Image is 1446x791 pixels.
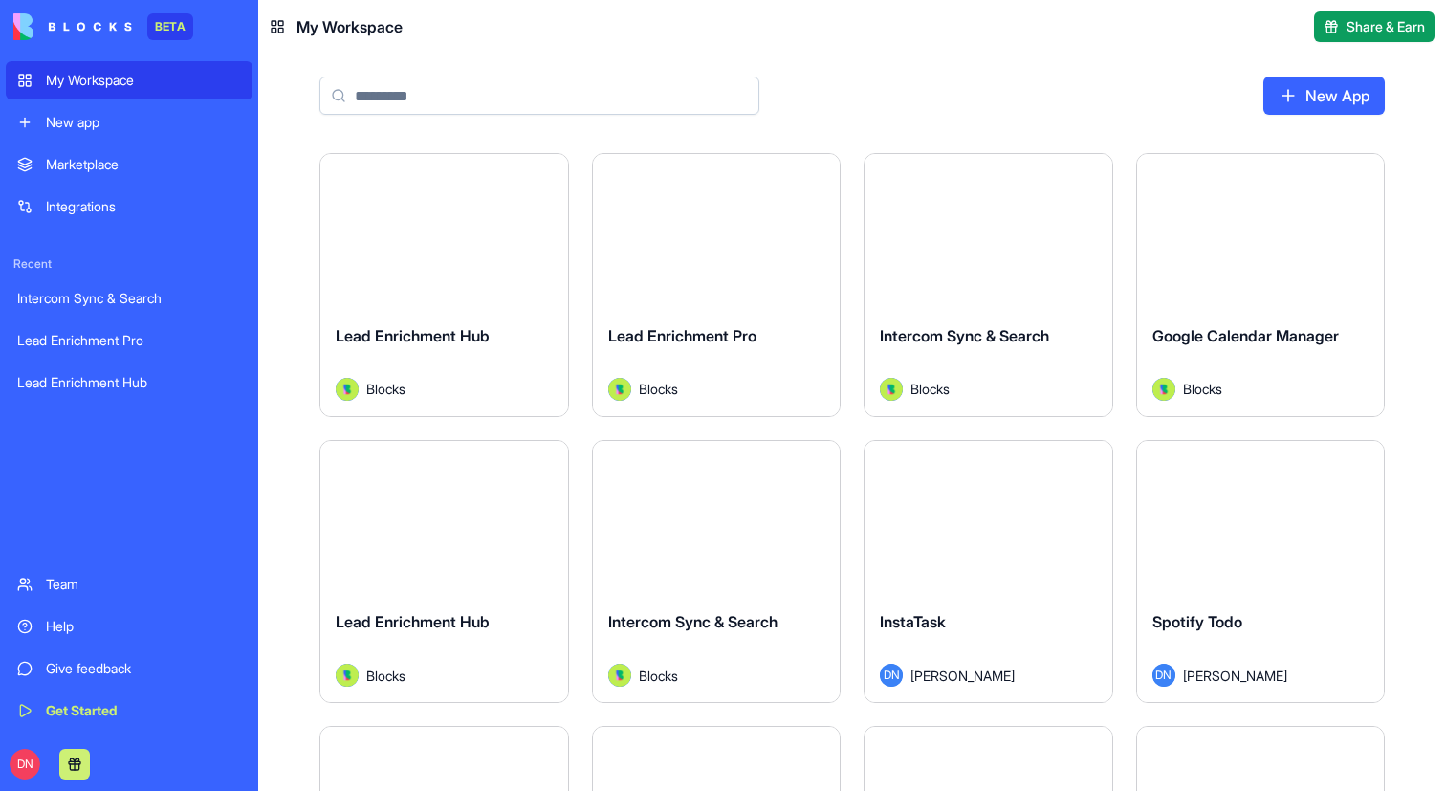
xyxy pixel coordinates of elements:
[1183,666,1287,686] span: [PERSON_NAME]
[608,378,631,401] img: Avatar
[13,13,132,40] img: logo
[46,155,241,174] div: Marketplace
[6,565,252,604] a: Team
[1314,11,1435,42] button: Share & Earn
[46,575,241,594] div: Team
[366,666,405,686] span: Blocks
[46,617,241,636] div: Help
[6,145,252,184] a: Marketplace
[608,664,631,687] img: Avatar
[1263,77,1385,115] a: New App
[46,659,241,678] div: Give feedback
[6,256,252,272] span: Recent
[46,197,241,216] div: Integrations
[1152,378,1175,401] img: Avatar
[864,153,1113,417] a: Intercom Sync & SearchAvatarBlocks
[336,612,490,631] span: Lead Enrichment Hub
[1152,612,1242,631] span: Spotify Todo
[319,440,569,704] a: Lead Enrichment HubAvatarBlocks
[17,373,241,392] div: Lead Enrichment Hub
[608,612,778,631] span: Intercom Sync & Search
[17,289,241,308] div: Intercom Sync & Search
[13,13,193,40] a: BETA
[880,378,903,401] img: Avatar
[366,379,405,399] span: Blocks
[864,440,1113,704] a: InstaTaskDN[PERSON_NAME]
[336,378,359,401] img: Avatar
[6,692,252,730] a: Get Started
[6,321,252,360] a: Lead Enrichment Pro
[6,103,252,142] a: New app
[639,379,678,399] span: Blocks
[6,363,252,402] a: Lead Enrichment Hub
[880,612,946,631] span: InstaTask
[10,749,40,780] span: DN
[1152,326,1339,345] span: Google Calendar Manager
[17,331,241,350] div: Lead Enrichment Pro
[46,71,241,90] div: My Workspace
[6,649,252,688] a: Give feedback
[1347,17,1425,36] span: Share & Earn
[639,666,678,686] span: Blocks
[1136,440,1386,704] a: Spotify TodoDN[PERSON_NAME]
[336,664,359,687] img: Avatar
[608,326,756,345] span: Lead Enrichment Pro
[1183,379,1222,399] span: Blocks
[296,15,403,38] span: My Workspace
[6,607,252,646] a: Help
[147,13,193,40] div: BETA
[336,326,490,345] span: Lead Enrichment Hub
[910,666,1015,686] span: [PERSON_NAME]
[910,379,950,399] span: Blocks
[46,113,241,132] div: New app
[6,187,252,226] a: Integrations
[46,701,241,720] div: Get Started
[6,61,252,99] a: My Workspace
[6,279,252,318] a: Intercom Sync & Search
[1152,664,1175,687] span: DN
[1136,153,1386,417] a: Google Calendar ManagerAvatarBlocks
[880,326,1049,345] span: Intercom Sync & Search
[880,664,903,687] span: DN
[592,440,842,704] a: Intercom Sync & SearchAvatarBlocks
[592,153,842,417] a: Lead Enrichment ProAvatarBlocks
[319,153,569,417] a: Lead Enrichment HubAvatarBlocks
